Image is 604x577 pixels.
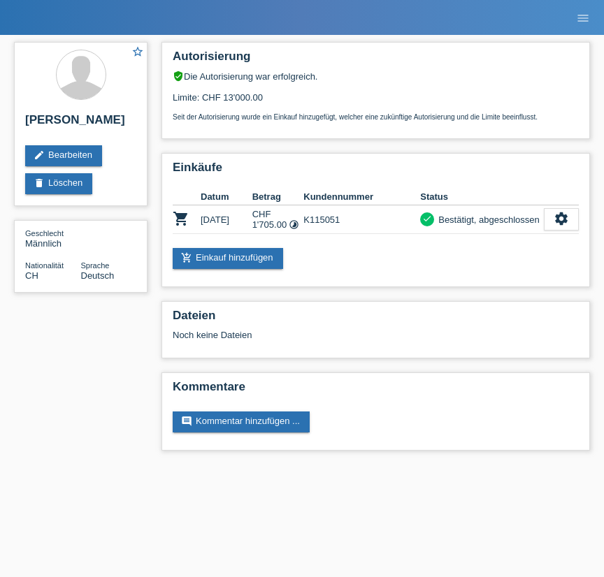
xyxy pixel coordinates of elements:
a: editBearbeiten [25,145,102,166]
h2: Autorisierung [173,50,579,71]
span: Deutsch [81,270,115,281]
span: Sprache [81,261,110,270]
h2: Einkäufe [173,161,579,182]
h2: Kommentare [173,380,579,401]
a: commentKommentar hinzufügen ... [173,411,310,432]
a: star_border [131,45,144,60]
div: Limite: CHF 13'000.00 [173,82,579,121]
i: settings [554,211,569,226]
a: menu [569,13,597,22]
th: Betrag [252,189,304,205]
div: Die Autorisierung war erfolgreich. [173,71,579,82]
span: Geschlecht [25,229,64,238]
i: edit [34,149,45,161]
th: Kundennummer [303,189,420,205]
h2: [PERSON_NAME] [25,113,136,134]
i: add_shopping_cart [181,252,192,263]
i: Fixe Raten (24 Raten) [289,219,299,230]
span: Nationalität [25,261,64,270]
i: menu [576,11,590,25]
i: star_border [131,45,144,58]
i: delete [34,177,45,189]
div: Noch keine Dateien [173,330,460,340]
a: add_shopping_cartEinkauf hinzufügen [173,248,283,269]
span: Schweiz [25,270,38,281]
div: Männlich [25,228,81,249]
p: Seit der Autorisierung wurde ein Einkauf hinzugefügt, welcher eine zukünftige Autorisierung und d... [173,113,579,121]
th: Status [420,189,544,205]
i: comment [181,416,192,427]
td: [DATE] [201,205,252,234]
i: verified_user [173,71,184,82]
div: Bestätigt, abgeschlossen [434,212,540,227]
td: CHF 1'705.00 [252,205,304,234]
h2: Dateien [173,309,579,330]
td: K115051 [303,205,420,234]
i: POSP00027892 [173,210,189,227]
th: Datum [201,189,252,205]
i: check [422,214,432,224]
a: deleteLöschen [25,173,92,194]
